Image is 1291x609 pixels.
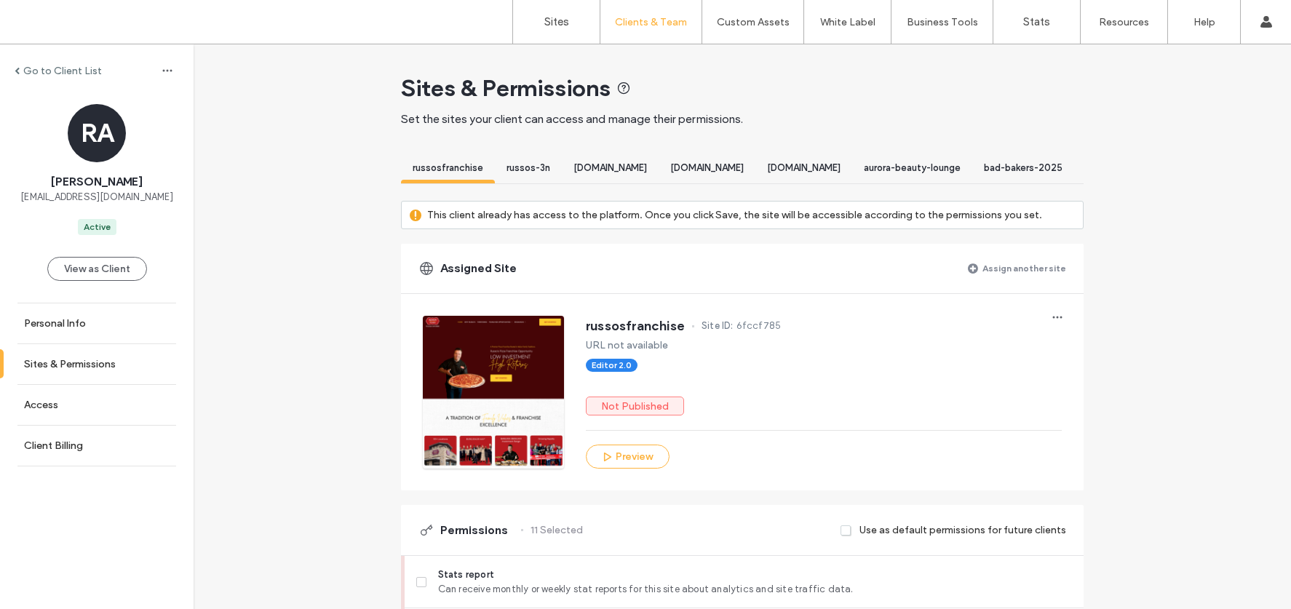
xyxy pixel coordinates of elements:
label: Clients & Team [615,16,687,28]
span: russosfranchise [413,162,483,173]
span: Assigned Site [440,260,517,276]
span: [DOMAIN_NAME] [670,162,744,173]
label: Access [24,399,58,411]
label: Stats [1023,15,1050,28]
label: Not Published [586,397,684,415]
label: Resources [1099,16,1149,28]
span: Sites & Permissions [401,73,611,103]
span: Set the sites your client can access and manage their permissions. [401,112,743,126]
label: This client already has access to the platform. Once you click Save, the site will be accessible ... [427,202,1042,228]
span: Can receive monthly or weekly stat reports for this site about analytics and site traffic data. [438,582,1072,597]
label: Use as default permissions for future clients [859,517,1066,544]
label: White Label [820,16,875,28]
label: Personal Info [24,317,86,330]
button: View as Client [47,257,147,281]
span: russos-3n [507,162,550,173]
label: URL not available [586,339,668,351]
button: Preview [586,445,670,469]
span: Help [33,10,63,23]
span: russosfranchise [586,319,685,333]
span: Stats report [438,568,1072,582]
span: 6fccf785 [736,319,782,333]
label: Sites & Permissions [24,358,116,370]
span: Site ID: [702,319,734,333]
span: [DOMAIN_NAME] [767,162,841,173]
div: Active [84,220,111,234]
div: RA [68,104,126,162]
span: [PERSON_NAME] [51,174,143,190]
span: [EMAIL_ADDRESS][DOMAIN_NAME] [20,190,173,204]
label: 11 Selected [531,517,583,544]
span: Editor 2.0 [592,359,632,372]
span: [DOMAIN_NAME] [573,162,647,173]
label: Help [1193,16,1215,28]
label: Sites [544,15,569,28]
label: Go to Client List [23,65,102,77]
label: Business Tools [907,16,978,28]
span: Permissions [440,522,508,538]
label: Client Billing [24,439,83,452]
label: Custom Assets [717,16,790,28]
span: aurora-beauty-lounge [864,162,961,173]
span: bad-bakers-2025 [984,162,1062,173]
label: Assign another site [982,255,1066,281]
